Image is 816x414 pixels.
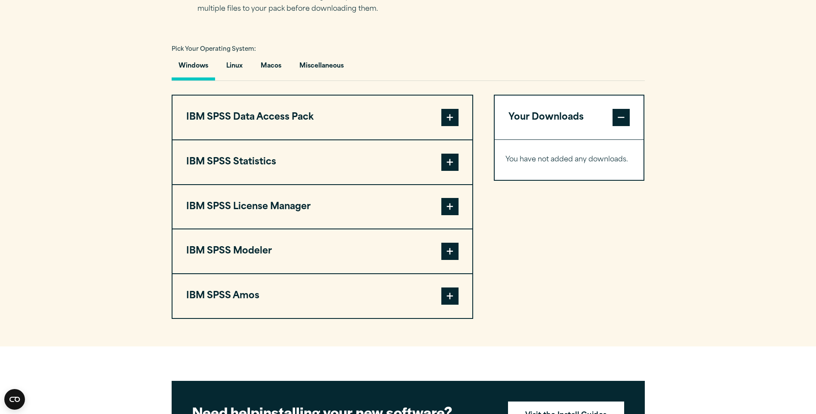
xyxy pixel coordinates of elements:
[172,46,256,52] span: Pick Your Operating System:
[172,229,472,273] button: IBM SPSS Modeler
[172,140,472,184] button: IBM SPSS Statistics
[219,56,249,80] button: Linux
[254,56,288,80] button: Macos
[4,389,25,410] button: Open CMP widget
[172,185,472,229] button: IBM SPSS License Manager
[172,56,215,80] button: Windows
[172,274,472,318] button: IBM SPSS Amos
[495,96,644,139] button: Your Downloads
[172,96,472,139] button: IBM SPSS Data Access Pack
[495,139,644,180] div: Your Downloads
[293,56,351,80] button: Miscellaneous
[505,154,633,166] p: You have not added any downloads.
